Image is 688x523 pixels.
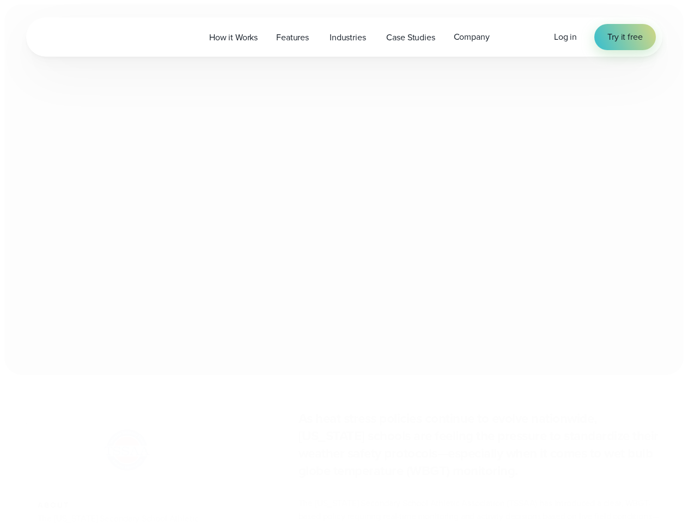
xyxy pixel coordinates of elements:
[607,31,642,44] span: Try it free
[554,31,577,44] a: Log in
[276,31,309,44] span: Features
[330,31,366,44] span: Industries
[209,31,258,44] span: How it Works
[454,31,490,44] span: Company
[594,24,655,50] a: Try it free
[386,31,435,44] span: Case Studies
[377,26,444,48] a: Case Studies
[200,26,267,48] a: How it Works
[554,31,577,43] span: Log in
